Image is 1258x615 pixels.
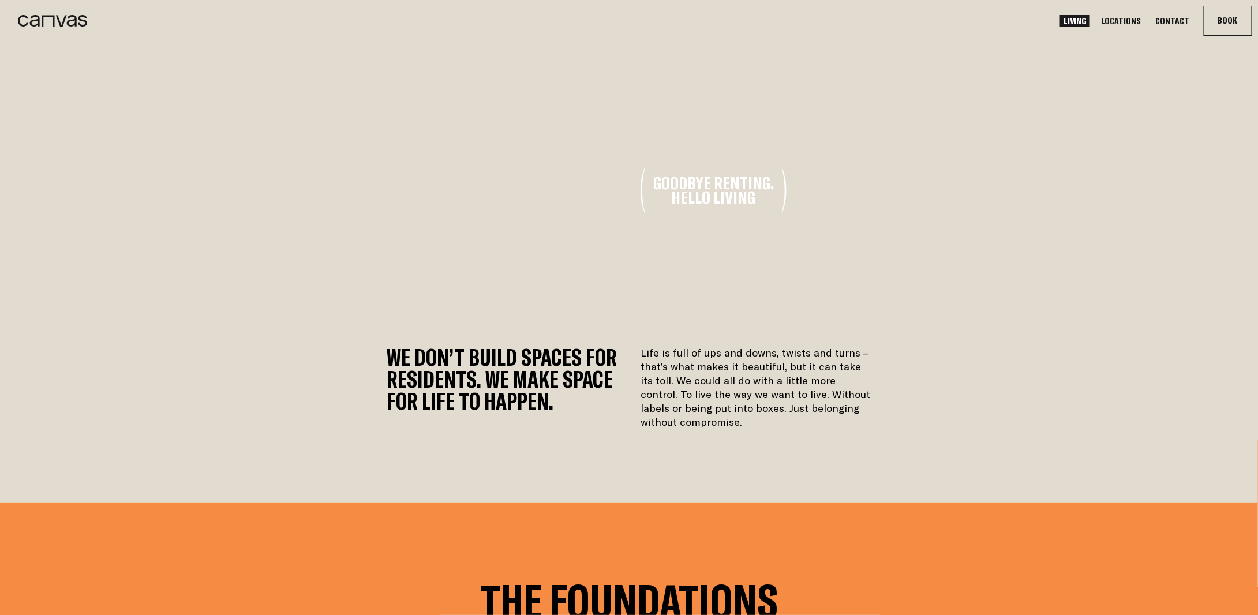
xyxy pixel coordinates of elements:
[1098,15,1145,27] a: Locations
[387,346,617,429] h2: We don’t build spaces for residents. We make space for life to happen.
[1204,6,1252,35] button: Book
[1152,15,1193,27] a: Contact
[1060,15,1090,27] a: Living
[641,346,871,429] p: Life is full of ups and downs, twists and turns – that’s what makes it beautiful, but it can take...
